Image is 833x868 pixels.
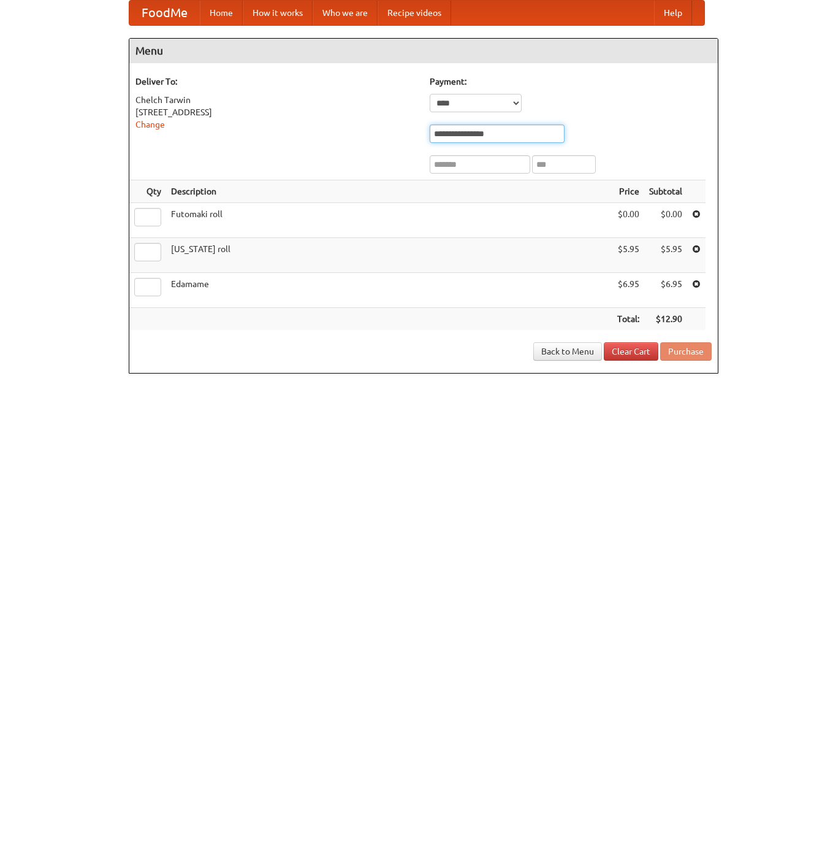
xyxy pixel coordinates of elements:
td: $6.95 [644,273,687,308]
a: FoodMe [129,1,200,25]
h4: Menu [129,39,718,63]
h5: Deliver To: [135,75,417,88]
a: Recipe videos [378,1,451,25]
td: $6.95 [612,273,644,308]
a: Who we are [313,1,378,25]
a: Change [135,120,165,129]
th: Price [612,180,644,203]
a: Back to Menu [533,342,602,361]
th: Subtotal [644,180,687,203]
h5: Payment: [430,75,712,88]
td: $5.95 [644,238,687,273]
a: Home [200,1,243,25]
td: $0.00 [644,203,687,238]
th: Description [166,180,612,203]
td: [US_STATE] roll [166,238,612,273]
a: Clear Cart [604,342,658,361]
td: Edamame [166,273,612,308]
a: Help [654,1,692,25]
a: How it works [243,1,313,25]
td: $5.95 [612,238,644,273]
div: Chelch Tarwin [135,94,417,106]
th: $12.90 [644,308,687,331]
td: $0.00 [612,203,644,238]
button: Purchase [660,342,712,361]
th: Qty [129,180,166,203]
td: Futomaki roll [166,203,612,238]
th: Total: [612,308,644,331]
div: [STREET_ADDRESS] [135,106,417,118]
